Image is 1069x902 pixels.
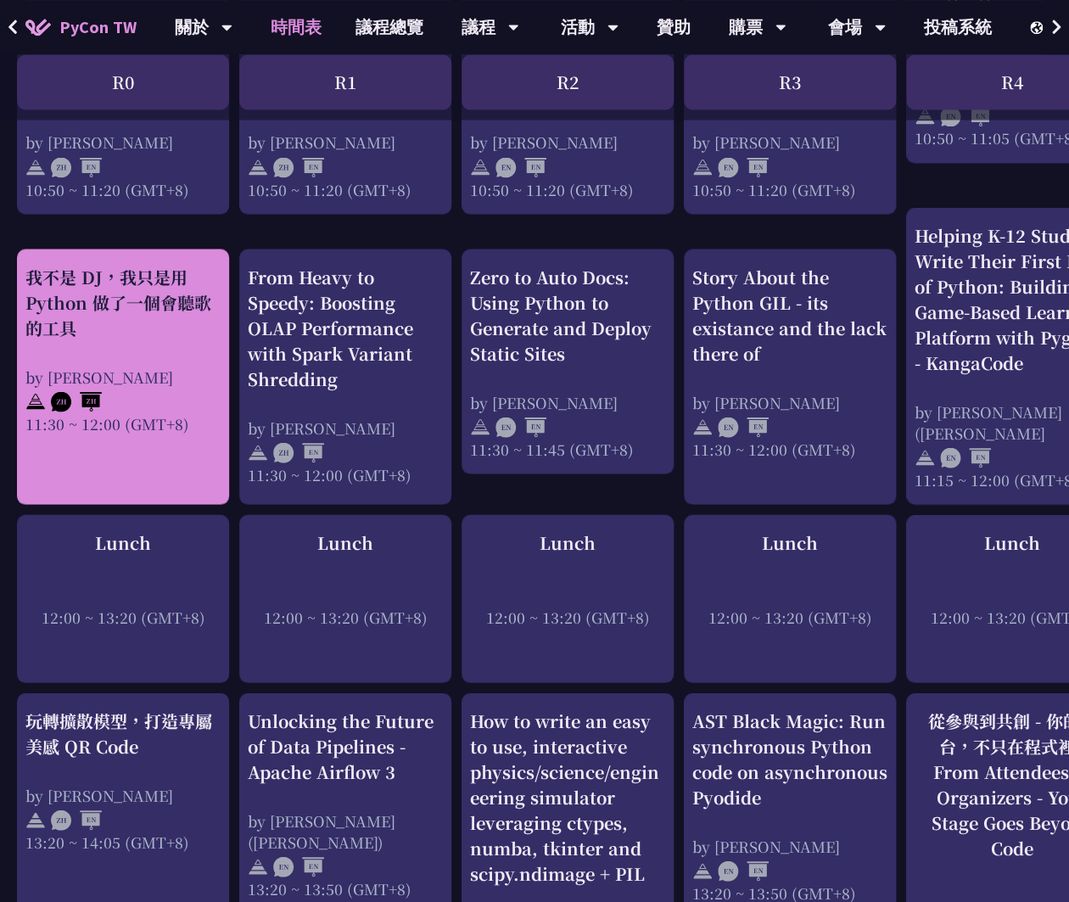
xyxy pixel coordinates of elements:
div: 11:30 ~ 12:00 (GMT+8) [248,463,443,485]
div: 13:20 ~ 13:50 (GMT+8) [248,877,443,899]
div: 我不是 DJ，我只是用 Python 做了一個會聽歌的工具 [25,264,221,340]
a: 我不是 DJ，我只是用 Python 做了一個會聽歌的工具 by [PERSON_NAME] 11:30 ~ 12:00 (GMT+8) [25,264,221,434]
div: Story About the Python GIL - its existance and the lack there of [692,264,887,366]
a: 玩轉擴散模型，打造專屬美感 QR Code by [PERSON_NAME] 13:20 ~ 14:05 (GMT+8) [25,708,221,852]
div: by [PERSON_NAME] [470,391,665,412]
div: 10:50 ~ 11:20 (GMT+8) [692,178,887,199]
div: by [PERSON_NAME] [692,132,887,153]
div: by [PERSON_NAME] [692,391,887,412]
div: R0 [17,54,229,109]
a: Story About the Python GIL - its existance and the lack there of by [PERSON_NAME] 11:30 ~ 12:00 (... [692,264,887,459]
div: 11:30 ~ 12:00 (GMT+8) [692,438,887,459]
img: svg+xml;base64,PHN2ZyB4bWxucz0iaHR0cDovL3d3dy53My5vcmcvMjAwMC9zdmciIHdpZHRoPSIyNCIgaGVpZ2h0PSIyNC... [25,810,46,830]
img: ENEN.5a408d1.svg [495,157,546,177]
div: by [PERSON_NAME] [248,417,443,438]
div: 12:00 ~ 13:20 (GMT+8) [248,606,443,627]
img: svg+xml;base64,PHN2ZyB4bWxucz0iaHR0cDovL3d3dy53My5vcmcvMjAwMC9zdmciIHdpZHRoPSIyNCIgaGVpZ2h0PSIyNC... [470,157,490,177]
div: How to write an easy to use, interactive physics/science/engineering simulator leveraging ctypes,... [470,708,665,886]
img: svg+xml;base64,PHN2ZyB4bWxucz0iaHR0cDovL3d3dy53My5vcmcvMjAwMC9zdmciIHdpZHRoPSIyNCIgaGVpZ2h0PSIyNC... [692,157,713,177]
div: 10:50 ~ 11:20 (GMT+8) [25,178,221,199]
div: R2 [462,54,674,109]
img: svg+xml;base64,PHN2ZyB4bWxucz0iaHR0cDovL3d3dy53My5vcmcvMjAwMC9zdmciIHdpZHRoPSIyNCIgaGVpZ2h0PSIyNC... [692,417,713,437]
div: Lunch [248,529,443,555]
a: From Heavy to Speedy: Boosting OLAP Performance with Spark Variant Shredding by [PERSON_NAME] 11:... [248,264,443,485]
img: svg+xml;base64,PHN2ZyB4bWxucz0iaHR0cDovL3d3dy53My5vcmcvMjAwMC9zdmciIHdpZHRoPSIyNCIgaGVpZ2h0PSIyNC... [248,157,268,177]
img: svg+xml;base64,PHN2ZyB4bWxucz0iaHR0cDovL3d3dy53My5vcmcvMjAwMC9zdmciIHdpZHRoPSIyNCIgaGVpZ2h0PSIyNC... [248,856,268,877]
div: 12:00 ~ 13:20 (GMT+8) [470,606,665,627]
img: ENEN.5a408d1.svg [718,157,769,177]
img: svg+xml;base64,PHN2ZyB4bWxucz0iaHR0cDovL3d3dy53My5vcmcvMjAwMC9zdmciIHdpZHRoPSIyNCIgaGVpZ2h0PSIyNC... [25,157,46,177]
div: 10:50 ~ 11:20 (GMT+8) [248,178,443,199]
div: From Heavy to Speedy: Boosting OLAP Performance with Spark Variant Shredding [248,264,443,391]
div: Zero to Auto Docs: Using Python to Generate and Deploy Static Sites [470,264,665,366]
div: R1 [239,54,451,109]
div: 玩轉擴散模型，打造專屬美感 QR Code [25,708,221,759]
img: ZHEN.371966e.svg [51,810,102,830]
img: ENEN.5a408d1.svg [940,447,991,468]
div: Lunch [470,529,665,555]
div: by [PERSON_NAME] [248,132,443,153]
img: svg+xml;base64,PHN2ZyB4bWxucz0iaHR0cDovL3d3dy53My5vcmcvMjAwMC9zdmciIHdpZHRoPSIyNCIgaGVpZ2h0PSIyNC... [248,442,268,462]
img: svg+xml;base64,PHN2ZyB4bWxucz0iaHR0cDovL3d3dy53My5vcmcvMjAwMC9zdmciIHdpZHRoPSIyNCIgaGVpZ2h0PSIyNC... [915,447,935,468]
img: ZHEN.371966e.svg [51,157,102,177]
img: ENEN.5a408d1.svg [718,417,769,437]
div: 11:30 ~ 11:45 (GMT+8) [470,438,665,459]
a: Unlocking the Future of Data Pipelines - Apache Airflow 3 by [PERSON_NAME] ([PERSON_NAME]) 13:20 ... [248,708,443,899]
a: PyCon TW [8,6,154,48]
div: R3 [684,54,896,109]
div: 12:00 ~ 13:20 (GMT+8) [692,606,887,627]
div: 10:50 ~ 11:20 (GMT+8) [470,178,665,199]
div: 12:00 ~ 13:20 (GMT+8) [25,606,221,627]
img: svg+xml;base64,PHN2ZyB4bWxucz0iaHR0cDovL3d3dy53My5vcmcvMjAwMC9zdmciIHdpZHRoPSIyNCIgaGVpZ2h0PSIyNC... [470,417,490,437]
div: by [PERSON_NAME] [25,366,221,387]
img: ENEN.5a408d1.svg [718,860,769,881]
img: ZHZH.38617ef.svg [51,391,102,412]
div: by [PERSON_NAME] [25,132,221,153]
img: svg+xml;base64,PHN2ZyB4bWxucz0iaHR0cDovL3d3dy53My5vcmcvMjAwMC9zdmciIHdpZHRoPSIyNCIgaGVpZ2h0PSIyNC... [692,860,713,881]
div: AST Black Magic: Run synchronous Python code on asynchronous Pyodide [692,708,887,810]
div: by [PERSON_NAME] [692,835,887,856]
img: Home icon of PyCon TW 2025 [25,19,51,36]
div: Lunch [692,529,887,555]
img: ENEN.5a408d1.svg [495,417,546,437]
div: by [PERSON_NAME] [470,132,665,153]
div: 11:30 ~ 12:00 (GMT+8) [25,412,221,434]
img: ZHEN.371966e.svg [273,157,324,177]
div: Lunch [25,529,221,555]
img: Locale Icon [1030,21,1047,34]
span: PyCon TW [59,14,137,40]
div: 13:20 ~ 14:05 (GMT+8) [25,831,221,852]
a: Zero to Auto Docs: Using Python to Generate and Deploy Static Sites by [PERSON_NAME] 11:30 ~ 11:4... [470,264,665,459]
img: ENEN.5a408d1.svg [273,856,324,877]
img: svg+xml;base64,PHN2ZyB4bWxucz0iaHR0cDovL3d3dy53My5vcmcvMjAwMC9zdmciIHdpZHRoPSIyNCIgaGVpZ2h0PSIyNC... [25,391,46,412]
div: by [PERSON_NAME] ([PERSON_NAME]) [248,810,443,852]
div: Unlocking the Future of Data Pipelines - Apache Airflow 3 [248,708,443,784]
img: ZHEN.371966e.svg [273,442,324,462]
div: by [PERSON_NAME] [25,784,221,805]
